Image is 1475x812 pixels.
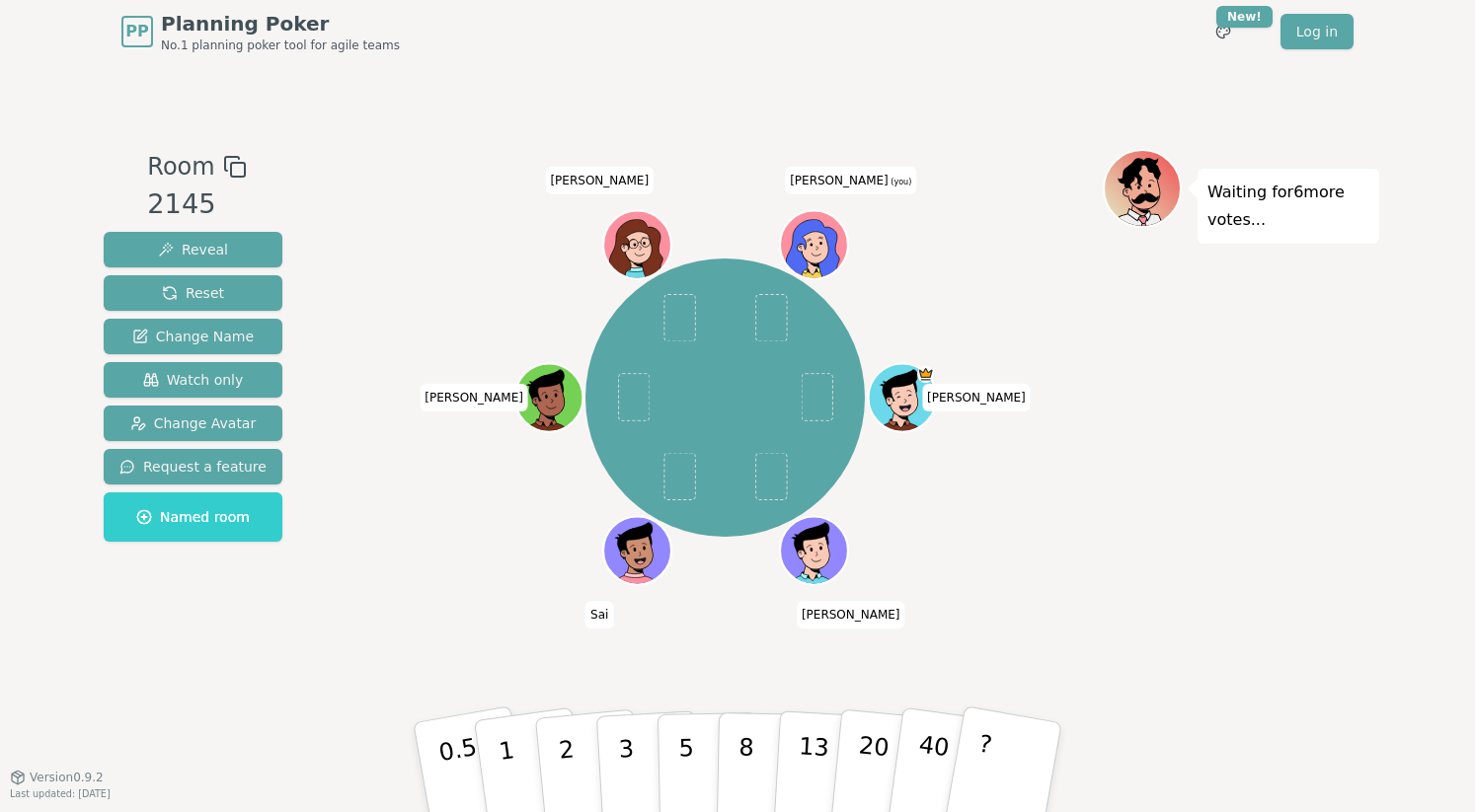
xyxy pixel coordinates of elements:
span: No.1 planning poker tool for agile teams [161,37,400,53]
span: Click to change your name [797,601,905,628]
span: Named room [136,507,250,527]
a: PPPlanning PokerNo.1 planning poker tool for agile teams [121,10,400,53]
span: PP [125,20,148,43]
span: Click to change your name [545,166,654,193]
span: Click to change your name [420,384,528,411]
button: Reveal [104,232,282,267]
button: Version0.9.2 [10,770,104,785]
button: Named room [104,492,282,542]
span: Version 0.9.2 [30,770,104,785]
span: Click to change your name [922,384,1031,411]
span: (you) [889,177,912,185]
span: Click to change your name [585,601,613,628]
button: Change Name [104,319,282,354]
button: Watch only [104,362,282,398]
button: Change Avatar [104,406,282,441]
a: Log in [1281,14,1354,49]
span: Change Avatar [130,413,257,433]
button: Request a feature [104,449,282,484]
span: Change Name [132,327,254,346]
span: Watch only [143,370,244,390]
button: New! [1205,14,1241,49]
p: Waiting for 6 more votes... [1207,179,1369,234]
span: Reveal [158,240,228,259]
span: Mohamed is the host [917,365,934,382]
span: Planning Poker [161,10,400,37]
span: Last updated: [DATE] [10,788,111,799]
button: Click to change your avatar [782,212,846,276]
button: Reset [104,275,282,311]
div: 2145 [147,185,246,225]
span: Room [147,149,214,185]
span: Reset [162,283,224,303]
div: New! [1216,6,1273,28]
span: Request a feature [119,457,267,477]
span: Click to change your name [785,166,916,193]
